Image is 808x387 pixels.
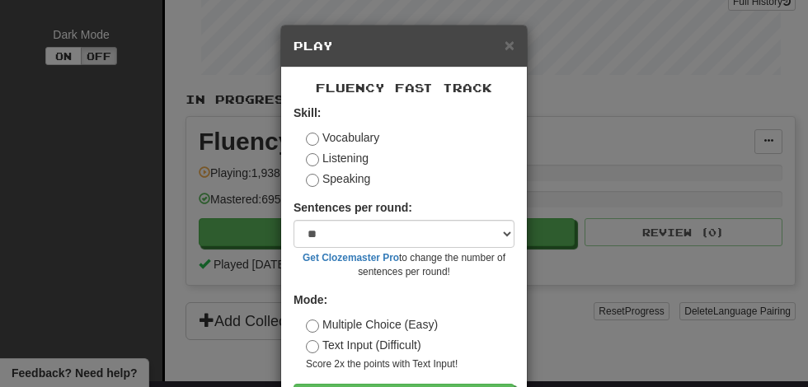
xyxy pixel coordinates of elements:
[306,337,421,353] label: Text Input (Difficult)
[505,36,514,54] button: Close
[306,316,438,333] label: Multiple Choice (Easy)
[306,319,319,333] input: Multiple Choice (Easy)
[505,35,514,54] span: ×
[294,106,321,119] strong: Skill:
[306,153,319,166] input: Listening
[294,199,412,216] label: Sentences per round:
[294,293,327,306] strong: Mode:
[306,150,369,166] label: Listening
[306,170,370,187] label: Speaking
[294,251,514,279] small: to change the number of sentences per round!
[316,81,492,95] span: Fluency Fast Track
[306,129,379,146] label: Vocabulary
[306,340,319,353] input: Text Input (Difficult)
[306,174,319,187] input: Speaking
[303,252,399,263] a: Get Clozemaster Pro
[306,133,319,146] input: Vocabulary
[306,357,514,371] small: Score 2x the points with Text Input !
[294,38,514,54] h5: Play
